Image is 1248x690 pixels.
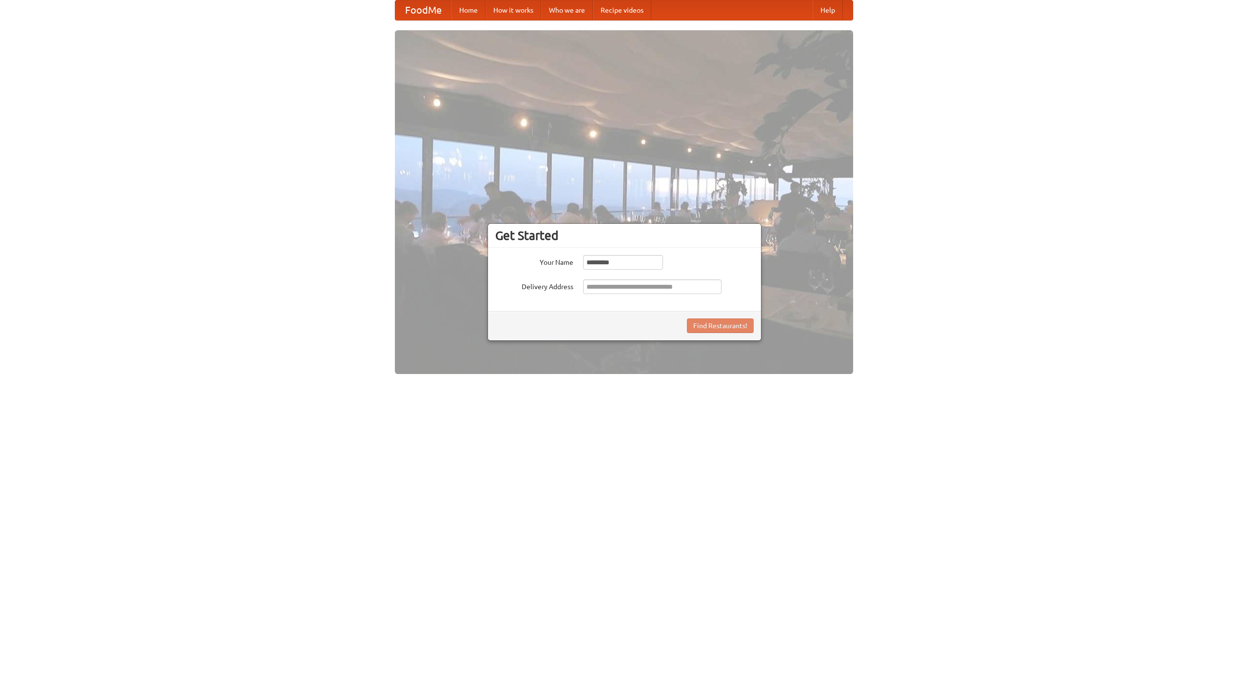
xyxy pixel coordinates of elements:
a: Home [451,0,486,20]
h3: Get Started [495,228,754,243]
a: FoodMe [395,0,451,20]
button: Find Restaurants! [687,318,754,333]
label: Delivery Address [495,279,573,292]
a: Help [813,0,843,20]
a: Who we are [541,0,593,20]
a: How it works [486,0,541,20]
label: Your Name [495,255,573,267]
a: Recipe videos [593,0,651,20]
